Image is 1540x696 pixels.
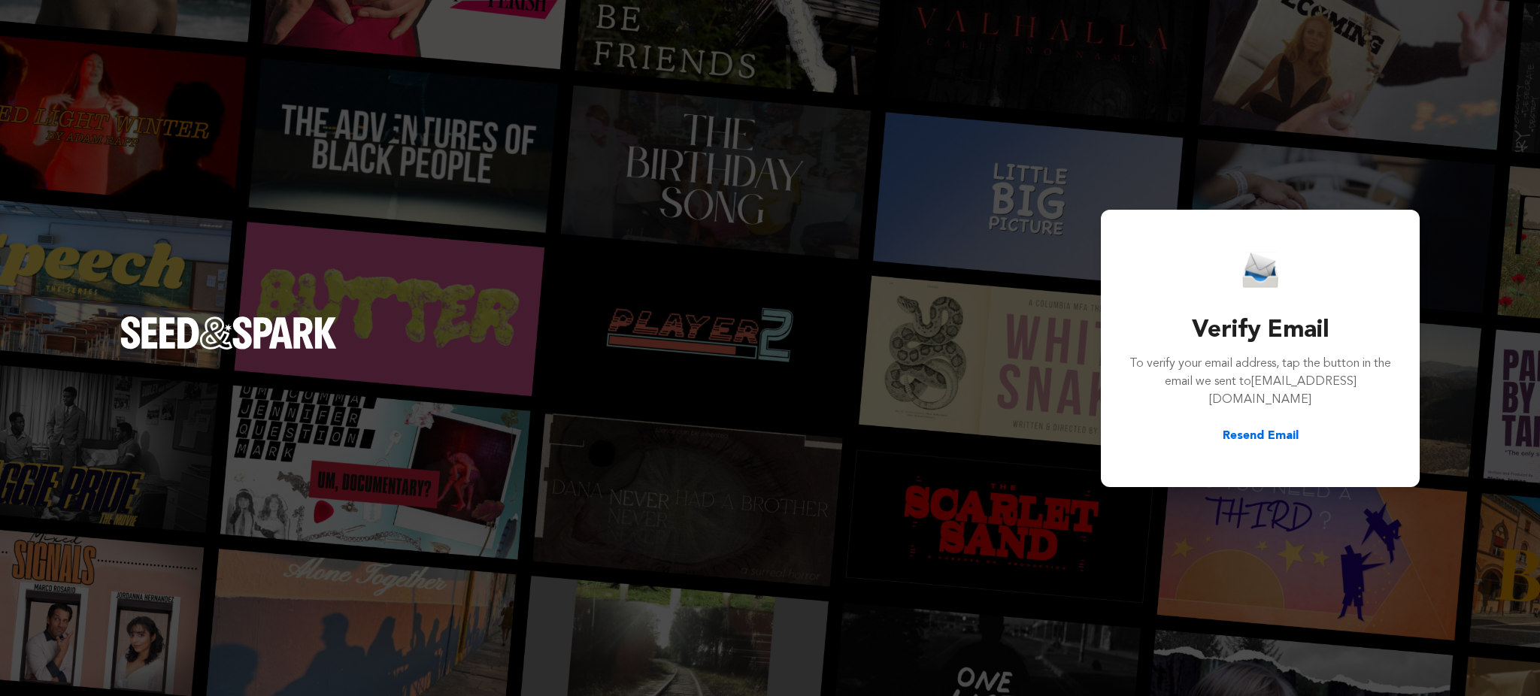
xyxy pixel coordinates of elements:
img: Seed&Spark Logo [120,316,337,350]
p: To verify your email address, tap the button in the email we sent to [1128,355,1393,409]
a: Seed&Spark Homepage [120,316,337,380]
span: [EMAIL_ADDRESS][DOMAIN_NAME] [1209,376,1357,406]
img: Seed&Spark Email Icon [1242,252,1278,289]
button: Resend Email [1223,427,1299,445]
h3: Verify Email [1128,313,1393,349]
